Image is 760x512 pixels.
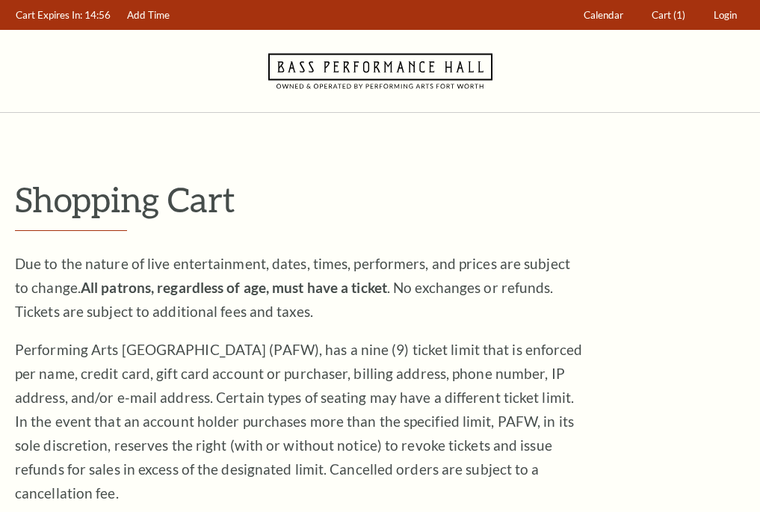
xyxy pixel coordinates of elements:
[15,180,745,218] p: Shopping Cart
[714,9,737,21] span: Login
[577,1,631,30] a: Calendar
[16,9,82,21] span: Cart Expires In:
[707,1,744,30] a: Login
[15,255,570,320] span: Due to the nature of live entertainment, dates, times, performers, and prices are subject to chan...
[645,1,693,30] a: Cart (1)
[673,9,685,21] span: (1)
[84,9,111,21] span: 14:56
[652,9,671,21] span: Cart
[584,9,623,21] span: Calendar
[120,1,177,30] a: Add Time
[81,279,387,296] strong: All patrons, regardless of age, must have a ticket
[15,338,583,505] p: Performing Arts [GEOGRAPHIC_DATA] (PAFW), has a nine (9) ticket limit that is enforced per name, ...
